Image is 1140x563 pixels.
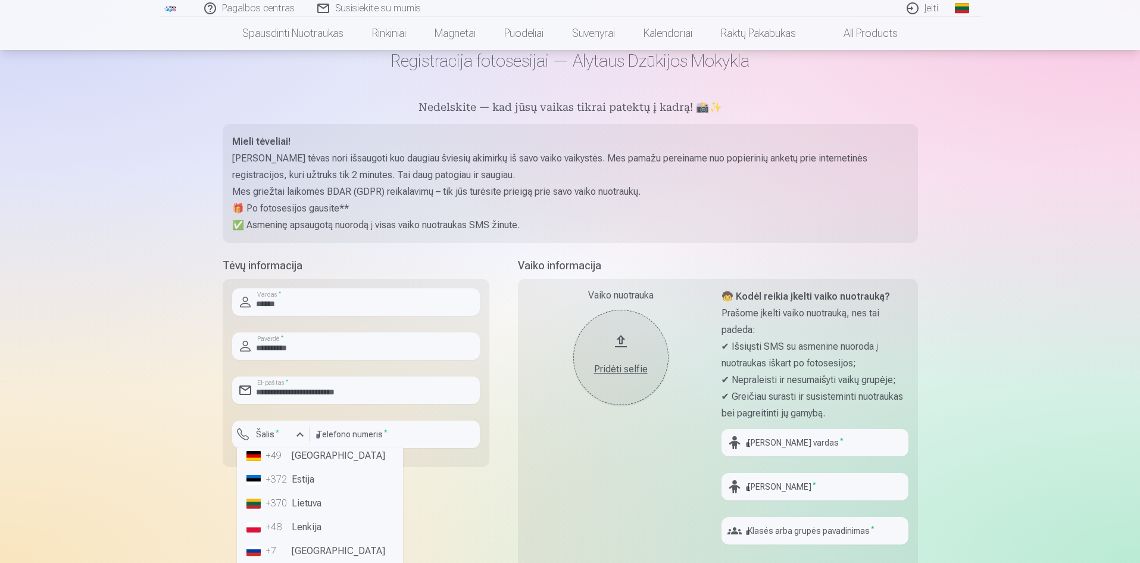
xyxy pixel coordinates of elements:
a: All products [810,17,912,50]
div: Pridėti selfie [585,362,657,377]
p: Mes griežtai laikomės BDAR (GDPR) reikalavimų – tik jūs turėsite prieigą prie savo vaiko nuotraukų. [232,183,908,200]
button: Šalis* [232,421,310,448]
a: Kalendoriai [629,17,707,50]
img: /fa2 [164,5,177,12]
li: Estija [242,468,398,492]
p: ✅ Asmeninę apsaugotą nuorodą į visas vaiko nuotraukas SMS žinute. [232,217,908,234]
div: +370 [266,496,289,511]
h5: Vaiko informacija [518,257,918,274]
li: [GEOGRAPHIC_DATA] [242,539,398,563]
a: Suvenyrai [558,17,629,50]
strong: Mieli tėveliai! [232,136,291,147]
li: [GEOGRAPHIC_DATA] [242,444,398,468]
div: +49 [266,449,289,463]
strong: 🧒 Kodėl reikia įkelti vaiko nuotrauką? [722,291,890,302]
a: Rinkiniai [358,17,420,50]
p: Prašome įkelti vaiko nuotrauką, nes tai padeda: [722,305,908,338]
p: 🎁 Po fotosesijos gausite** [232,200,908,217]
a: Raktų pakabukas [707,17,810,50]
div: +372 [266,472,289,487]
p: [PERSON_NAME] tėvas nori išsaugoti kuo daugiau šviesių akimirkų iš savo vaiko vaikystės. Mes pama... [232,150,908,183]
label: Šalis [251,428,284,440]
a: Magnetai [420,17,490,50]
h5: Tėvų informacija [223,257,489,274]
li: Lenkija [242,515,398,539]
button: Pridėti selfie [573,310,669,405]
p: ✔ Greičiau surasti ir susisteminti nuotraukas bei pagreitinti jų gamybą. [722,388,908,422]
p: ✔ Nepraleisti ir nesumaišyti vaikų grupėje; [722,372,908,388]
h1: Registracija fotosesijai — Alytaus Dzūkijos Mokykla [223,50,918,71]
div: +7 [266,544,289,558]
div: +48 [266,520,289,534]
h5: Nedelskite — kad jūsų vaikas tikrai patektų į kadrą! 📸✨ [223,100,918,117]
a: Puodeliai [490,17,558,50]
li: Lietuva [242,492,398,515]
div: Vaiko nuotrauka [527,288,714,303]
p: ✔ Išsiųsti SMS su asmenine nuoroda į nuotraukas iškart po fotosesijos; [722,338,908,372]
a: Spausdinti nuotraukas [228,17,358,50]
